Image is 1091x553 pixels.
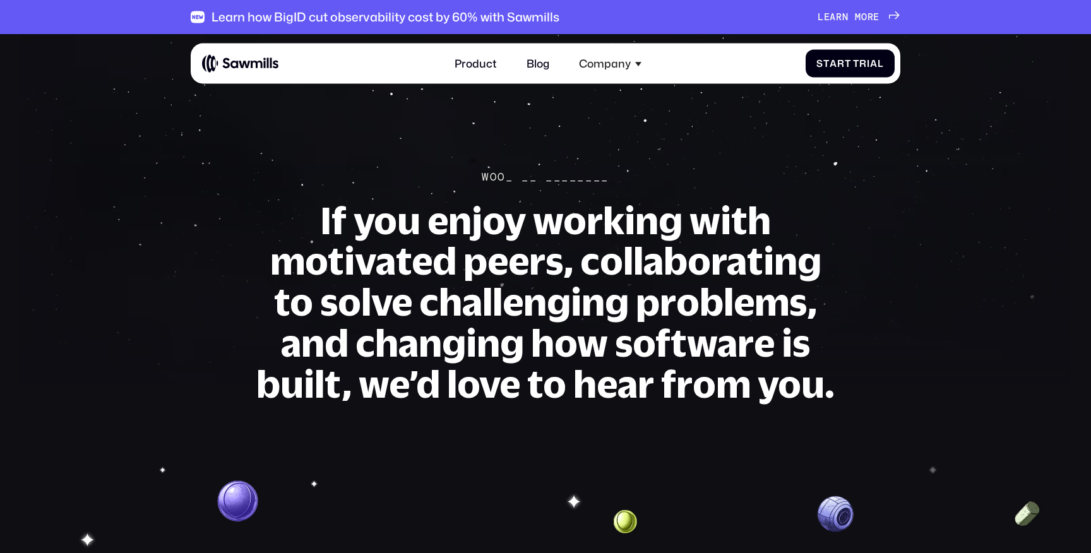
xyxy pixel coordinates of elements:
[256,200,835,405] h1: If you enjoy working with motivated peers, collaborating to solve challenging problems, and chang...
[823,58,830,69] span: t
[830,58,837,69] span: a
[870,58,878,69] span: a
[446,49,504,78] a: Product
[818,11,900,23] a: Learnmore
[806,50,895,78] a: StartTrial
[212,9,559,24] div: Learn how BigID cut observability cost by 60% with Sawmills
[853,58,859,69] span: T
[867,58,870,69] span: i
[837,58,845,69] span: r
[836,11,842,23] span: r
[482,170,609,184] div: WoO_ __ ________
[830,11,836,23] span: a
[878,58,884,69] span: l
[867,11,874,23] span: r
[873,11,879,23] span: e
[859,58,867,69] span: r
[824,11,830,23] span: e
[571,49,650,78] div: Company
[579,57,631,70] div: Company
[855,11,861,23] span: m
[845,58,851,69] span: t
[818,11,824,23] span: L
[816,58,823,69] span: S
[861,11,867,23] span: o
[842,11,849,23] span: n
[518,49,557,78] a: Blog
